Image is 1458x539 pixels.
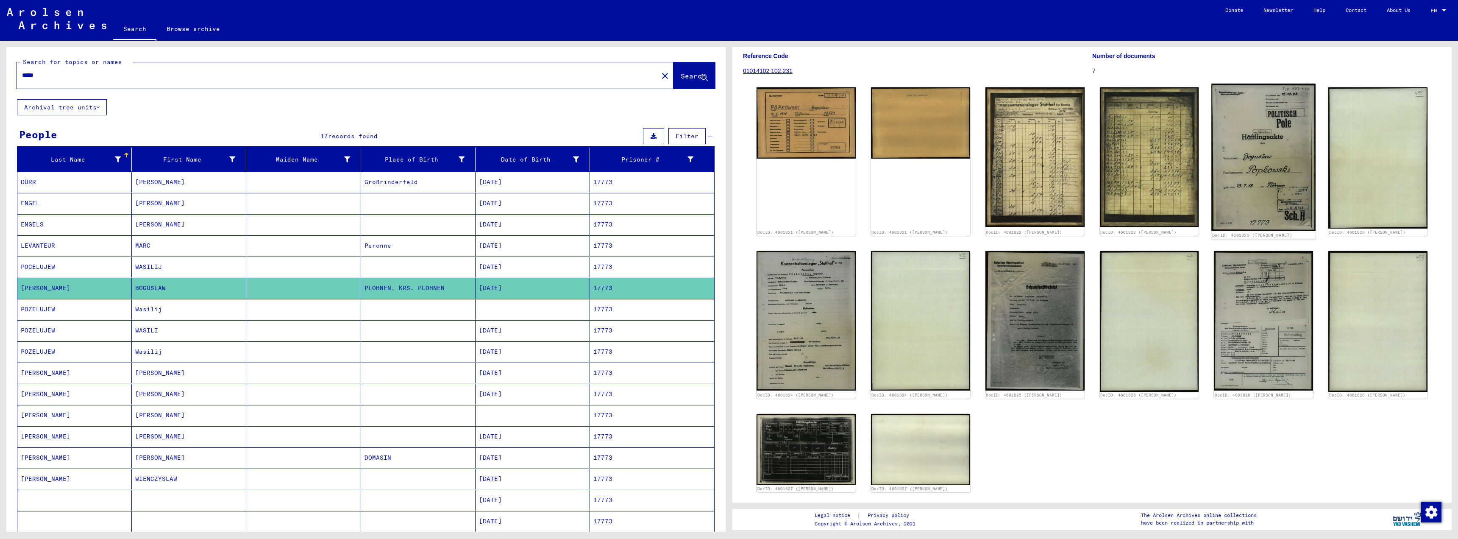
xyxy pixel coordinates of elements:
mat-cell: [DATE] [476,363,590,383]
button: Search [673,62,715,89]
img: 002.jpg [1100,87,1199,227]
img: 002.jpg [1100,251,1199,392]
div: First Name [135,153,246,166]
a: DocID: 4601824 ([PERSON_NAME]) [871,393,948,397]
mat-cell: [DATE] [476,172,590,193]
mat-cell: POZELUJEW [17,341,132,362]
b: Reference Code [743,53,788,59]
b: Number of documents [1092,53,1155,59]
mat-cell: DOMASIN [361,447,476,468]
a: DocID: 4601826 ([PERSON_NAME]) [1215,393,1291,397]
img: 001.jpg [985,87,1085,226]
a: DocID: 4601824 ([PERSON_NAME]) [757,393,834,397]
mat-cell: [DATE] [476,511,590,532]
mat-cell: 17773 [590,193,714,214]
img: yv_logo.png [1391,508,1423,530]
mat-cell: 17773 [590,235,714,256]
mat-cell: WIENCZYSLAW [132,469,246,489]
div: Place of Birth [364,155,465,164]
mat-cell: Großrinderfeld [361,172,476,193]
mat-header-cell: Place of Birth [361,148,476,171]
mat-cell: [DATE] [476,490,590,511]
img: 001.jpg [1211,84,1316,231]
mat-cell: [PERSON_NAME] [17,469,132,489]
mat-cell: 17773 [590,384,714,405]
mat-header-cell: Date of Birth [476,148,590,171]
a: Search [113,19,156,41]
mat-cell: [DATE] [476,278,590,299]
mat-cell: ENGEL [17,193,132,214]
mat-cell: 17773 [590,363,714,383]
mat-cell: 17773 [590,490,714,511]
mat-cell: [DATE] [476,214,590,235]
mat-cell: 17773 [590,172,714,193]
mat-cell: DÜRR [17,172,132,193]
mat-cell: [DATE] [476,384,590,405]
mat-cell: MARC [132,235,246,256]
mat-cell: [PERSON_NAME] [17,363,132,383]
p: 7 [1092,67,1441,75]
mat-cell: WASILIJ [132,257,246,277]
a: DocID: 4601826 ([PERSON_NAME]) [1329,393,1405,397]
span: records found [328,132,378,140]
mat-cell: [PERSON_NAME] [17,405,132,426]
img: 002.jpg [871,87,970,159]
mat-cell: [DATE] [476,341,590,362]
img: 001.jpg [757,251,856,391]
mat-cell: [DATE] [476,257,590,277]
div: | [815,511,919,520]
mat-cell: [DATE] [476,426,590,447]
mat-cell: [PERSON_NAME] [17,426,132,447]
a: DocID: 4601825 ([PERSON_NAME]) [986,393,1062,397]
a: DocID: 4601827 ([PERSON_NAME]) [757,486,834,491]
img: 001.jpg [1214,251,1313,391]
a: DocID: 4601822 ([PERSON_NAME]) [1100,230,1177,235]
mat-cell: Wasilij [132,341,246,362]
mat-cell: POZELUJEW [17,299,132,320]
mat-cell: POZELUJEW [17,320,132,341]
a: DocID: 4601822 ([PERSON_NAME]) [986,230,1062,235]
img: 001.jpg [757,414,856,485]
a: DocID: 4601827 ([PERSON_NAME]) [871,486,948,491]
mat-cell: LEVANTEUR [17,235,132,256]
p: have been realized in partnership with [1141,519,1257,527]
mat-cell: [DATE] [476,320,590,341]
a: Legal notice [815,511,857,520]
a: 01014102 102.231 [743,67,793,74]
mat-cell: 17773 [590,511,714,532]
mat-cell: [PERSON_NAME] [132,193,246,214]
img: 002.jpg [871,251,970,391]
mat-cell: [PERSON_NAME] [132,447,246,468]
mat-cell: [PERSON_NAME] [17,384,132,405]
mat-cell: POCELUJEW [17,257,132,277]
div: Prisoner # [593,155,693,164]
span: 17 [320,132,328,140]
mat-cell: [PERSON_NAME] [132,363,246,383]
mat-cell: Wasilij [132,299,246,320]
mat-cell: [PERSON_NAME] [132,214,246,235]
mat-cell: 17773 [590,426,714,447]
a: DocID: 4601823 ([PERSON_NAME]) [1212,233,1292,238]
mat-label: Search for topics or names [23,58,122,66]
img: Change consent [1421,502,1441,522]
img: 001.jpg [757,87,856,159]
span: EN [1431,8,1440,14]
a: DocID: 4601823 ([PERSON_NAME]) [1329,230,1405,235]
mat-cell: 17773 [590,447,714,468]
a: DocID: 4601825 ([PERSON_NAME]) [1100,393,1177,397]
img: 002.jpg [1328,87,1427,229]
a: DocID: 4601821 ([PERSON_NAME]) [871,230,948,235]
mat-cell: PLOHNEN, KRS. PLOHNEN [361,278,476,299]
button: Archival tree units [17,99,107,115]
img: Arolsen_neg.svg [7,8,106,29]
div: Date of Birth [479,155,579,164]
mat-cell: [DATE] [476,193,590,214]
img: 002.jpg [1328,251,1427,392]
mat-cell: [PERSON_NAME] [132,384,246,405]
div: Last Name [21,153,131,166]
mat-header-cell: Maiden Name [246,148,361,171]
mat-cell: 17773 [590,469,714,489]
mat-cell: 17773 [590,257,714,277]
p: The Arolsen Archives online collections [1141,511,1257,519]
img: 001.jpg [985,251,1085,391]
